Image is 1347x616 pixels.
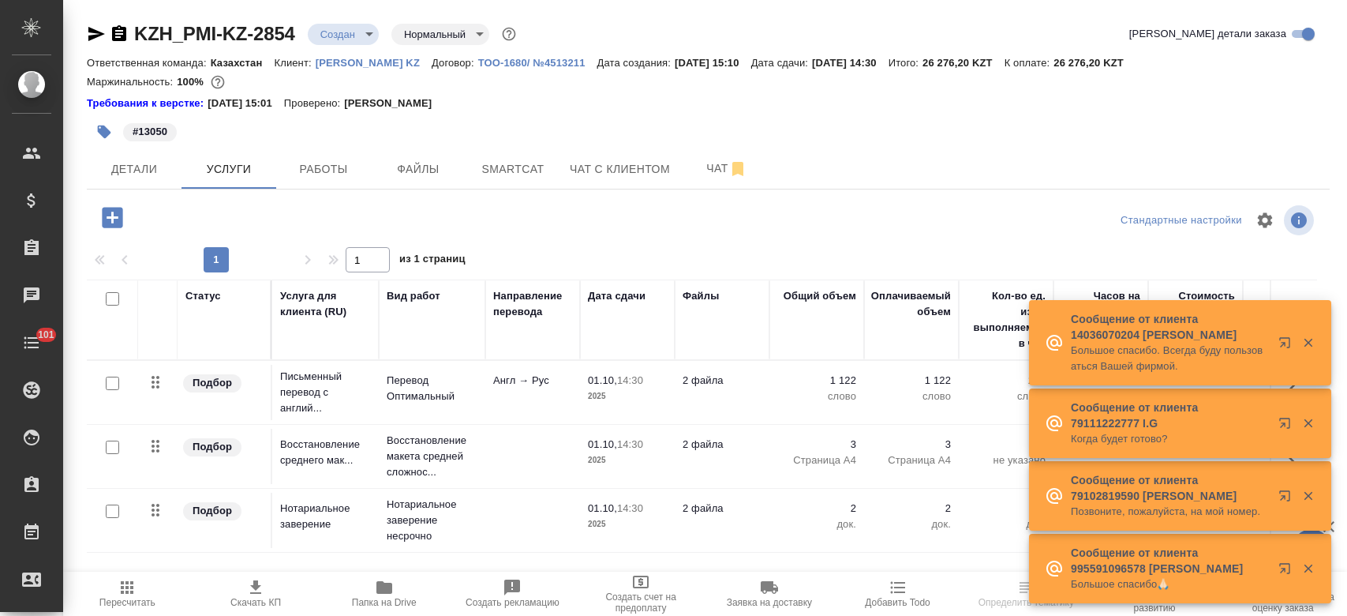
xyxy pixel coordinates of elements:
p: 14:30 [617,502,643,514]
p: Подбор [193,439,232,455]
p: 100% [177,76,208,88]
button: Закрыть [1292,336,1324,350]
a: KZH_PMI-KZ-2854 [134,23,295,44]
button: Папка на Drive [320,572,448,616]
p: Подбор [193,375,232,391]
p: Дата сдачи: [751,57,812,69]
button: Пересчитать [63,572,192,616]
p: Сообщение от клиента 995591096578 [PERSON_NAME] [1071,545,1268,577]
span: Smartcat [475,160,551,179]
p: 2 файла [683,501,761,516]
p: 5 [967,501,1046,516]
p: [DATE] 15:01 [208,96,284,111]
p: Казахстан [211,57,275,69]
button: 0.00 KZT; [208,72,228,92]
button: Создать счет на предоплату [577,572,705,616]
div: Создан [391,24,489,45]
p: Восстановление среднего мак... [280,437,371,468]
p: Подбор [193,503,232,519]
span: [PERSON_NAME] детали заказа [1129,26,1286,42]
p: Страница А4 [777,453,856,468]
div: Направление перевода [493,288,572,320]
p: Позвоните, пожалуйста, на мой номер. [1071,504,1268,520]
span: Заявка на доставку [727,597,812,608]
p: 14:30 [617,374,643,386]
p: 2 файла [683,373,761,389]
div: Создан [308,24,379,45]
a: Требования к верстке: [87,96,208,111]
p: Дата создания: [597,57,675,69]
p: 2 [777,501,856,516]
p: Сообщение от клиента 79111222777 I.G [1071,400,1268,431]
span: Пересчитать [99,597,155,608]
p: 26 276,20 KZT [922,57,1005,69]
button: Открыть в новой вкладке [1269,327,1307,365]
a: [PERSON_NAME] KZ [316,55,432,69]
p: 10 [967,437,1046,453]
span: Создать рекламацию [466,597,559,608]
button: Нормальный [399,28,470,41]
p: Большое спасибо🙏🏻 [1071,577,1268,592]
div: Скидка / наценка [1251,288,1330,320]
p: Письменный перевод с англий... [280,369,371,416]
p: [PERSON_NAME] [344,96,443,111]
p: 2 файла [683,437,761,453]
div: Нажми, чтобы открыть папку с инструкцией [87,96,208,111]
p: 3 [777,437,856,453]
p: Маржинальность: [87,76,177,88]
p: [DATE] 15:10 [675,57,751,69]
p: Нотариальное заверение [280,501,371,532]
div: Вид работ [387,288,440,304]
span: Добавить Todo [865,597,930,608]
div: split button [1117,208,1246,233]
p: 250 [967,373,1046,389]
span: Услуги [191,160,267,179]
p: Восстановление макета средней сложнос... [387,433,477,480]
button: Открыть в новой вкладке [1269,480,1307,518]
button: Создан [316,28,360,41]
span: Создать счет на предоплату [586,592,696,614]
p: ТОО-1680/ №4513211 [478,57,597,69]
p: 2025 [588,453,667,468]
p: Проверено: [284,96,345,111]
button: Закрыть [1292,489,1324,503]
span: 13050 [122,124,178,137]
span: Скачать КП [230,597,281,608]
button: Закрыть [1292,562,1324,576]
p: 2 [872,501,951,516]
div: Дата сдачи [588,288,645,304]
p: Страница А4 [872,453,951,468]
div: Общий объем [784,288,856,304]
span: Определить тематику [978,597,1074,608]
p: док. [777,516,856,532]
p: Англ → Рус [493,373,572,389]
button: Скачать КП [192,572,320,616]
p: Ответственная команда: [87,57,211,69]
div: Оплачиваемый объем [871,288,951,320]
p: 26 276,20 KZT [1053,57,1136,69]
p: Сообщение от клиента 79102819590 [PERSON_NAME] [1071,472,1268,504]
span: Файлы [380,160,456,179]
span: из 1 страниц [399,250,466,272]
p: слово [872,389,951,404]
p: 1 122 [777,373,856,389]
span: Чат [689,159,765,178]
p: #13050 [133,124,167,140]
div: Кол-во ед. изм., выполняемое в час [967,288,1046,351]
p: док. [872,516,951,532]
div: Услуга для клиента (RU) [280,288,371,320]
span: Настроить таблицу [1246,201,1284,239]
p: 1 122 [872,373,951,389]
span: Работы [286,160,361,179]
p: Сообщение от клиента 14036070204 [PERSON_NAME] [1071,311,1268,343]
p: 2025 [588,516,667,532]
button: Создать рекламацию [448,572,577,616]
svg: Отписаться [728,160,747,178]
p: не указано [967,453,1046,468]
p: [PERSON_NAME] KZ [316,57,432,69]
p: слово [967,389,1046,404]
p: док. [967,516,1046,532]
button: Скопировать ссылку для ЯМессенджера [87,24,106,43]
p: 01.10, [588,438,617,450]
span: Папка на Drive [352,597,417,608]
